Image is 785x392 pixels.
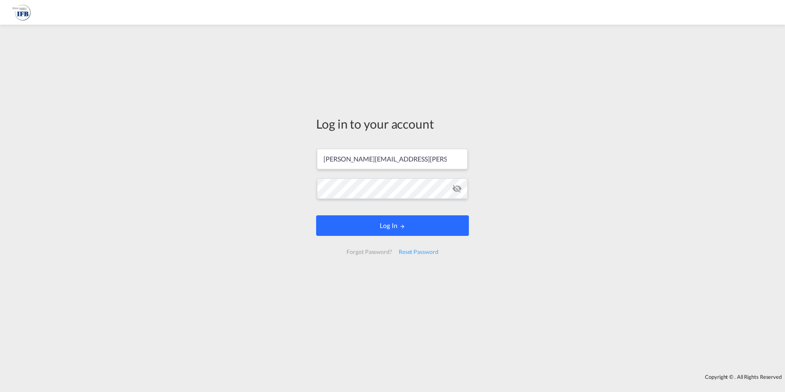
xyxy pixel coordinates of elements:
[395,244,442,259] div: Reset Password
[12,3,31,22] img: b628ab10256c11eeb52753acbc15d091.png
[316,115,469,132] div: Log in to your account
[317,149,468,169] input: Enter email/phone number
[343,244,395,259] div: Forgot Password?
[316,215,469,236] button: LOGIN
[452,184,462,194] md-icon: icon-eye-off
